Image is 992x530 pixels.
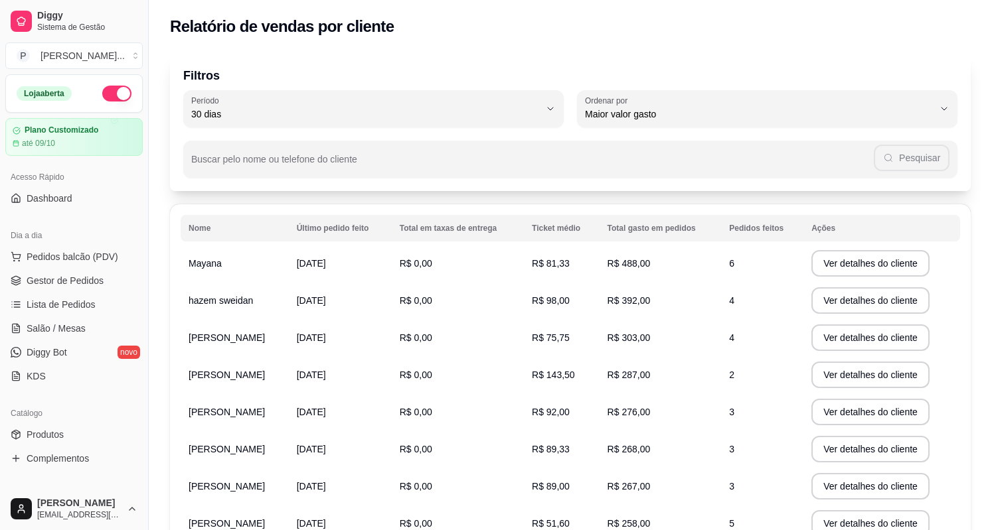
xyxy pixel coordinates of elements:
button: [PERSON_NAME][EMAIL_ADDRESS][DOMAIN_NAME] [5,493,143,525]
span: R$ 488,00 [608,258,651,269]
span: R$ 0,00 [400,258,432,269]
span: [PERSON_NAME] [189,518,265,529]
span: Pedidos balcão (PDV) [27,250,118,263]
article: Plano Customizado [25,125,98,135]
button: Ver detalhes do cliente [811,250,930,277]
article: até 09/10 [22,138,55,149]
span: R$ 0,00 [400,369,432,380]
span: 4 [729,295,734,306]
span: R$ 89,00 [532,481,570,492]
a: Lista de Pedidos [5,294,143,315]
a: Produtos [5,424,143,445]
span: Produtos [27,428,64,441]
span: [PERSON_NAME] [189,369,265,380]
th: Ações [803,215,960,241]
button: Ver detalhes do cliente [811,473,930,499]
h2: Relatório de vendas por cliente [170,16,394,37]
div: Loja aberta [17,86,72,101]
th: Ticket médio [524,215,600,241]
span: R$ 0,00 [400,481,432,492]
div: Acesso Rápido [5,166,143,188]
span: R$ 75,75 [532,332,570,343]
a: Plano Customizadoaté 09/10 [5,118,143,156]
span: 5 [729,518,734,529]
span: R$ 268,00 [608,444,651,454]
span: R$ 392,00 [608,295,651,306]
span: R$ 0,00 [400,295,432,306]
div: Catálogo [5,403,143,424]
span: Salão / Mesas [27,322,86,335]
span: Gestor de Pedidos [27,274,104,287]
a: Gestor de Pedidos [5,270,143,291]
span: P [17,49,30,62]
a: Diggy Botnovo [5,342,143,363]
span: [DATE] [297,258,326,269]
button: Pedidos balcão (PDV) [5,246,143,267]
span: 2 [729,369,734,380]
label: Período [191,95,223,106]
span: Sistema de Gestão [37,22,137,33]
span: R$ 81,33 [532,258,570,269]
span: [PERSON_NAME] [189,481,265,492]
span: R$ 276,00 [608,407,651,417]
span: 6 [729,258,734,269]
span: R$ 92,00 [532,407,570,417]
th: Total gasto em pedidos [600,215,722,241]
span: [DATE] [297,369,326,380]
span: Maior valor gasto [585,107,934,121]
span: R$ 0,00 [400,518,432,529]
span: R$ 258,00 [608,518,651,529]
input: Buscar pelo nome ou telefone do cliente [191,158,874,171]
button: Ver detalhes do cliente [811,324,930,351]
span: R$ 0,00 [400,444,432,454]
div: [PERSON_NAME] ... [41,49,125,62]
span: R$ 267,00 [608,481,651,492]
th: Nome [181,215,289,241]
span: 3 [729,407,734,417]
button: Ver detalhes do cliente [811,399,930,425]
th: Pedidos feitos [721,215,803,241]
span: [PERSON_NAME] [37,497,122,509]
span: [DATE] [297,295,326,306]
button: Ver detalhes do cliente [811,362,930,388]
div: Dia a dia [5,225,143,246]
span: [DATE] [297,518,326,529]
span: R$ 51,60 [532,518,570,529]
span: [DATE] [297,481,326,492]
a: KDS [5,365,143,387]
span: [DATE] [297,444,326,454]
span: [PERSON_NAME] [189,444,265,454]
span: Lista de Pedidos [27,298,96,311]
span: Complementos [27,452,89,465]
span: 30 dias [191,107,540,121]
span: [PERSON_NAME] [189,407,265,417]
span: R$ 0,00 [400,332,432,343]
span: hazem sweidan [189,295,253,306]
span: R$ 143,50 [532,369,575,380]
span: R$ 98,00 [532,295,570,306]
span: 3 [729,481,734,492]
button: Alterar Status [102,86,131,101]
button: Select a team [5,42,143,69]
p: Filtros [183,66,957,85]
button: Ordenar porMaior valor gasto [577,90,957,127]
a: Salão / Mesas [5,318,143,339]
span: [DATE] [297,332,326,343]
span: Diggy [37,10,137,22]
button: Ver detalhes do cliente [811,436,930,462]
label: Ordenar por [585,95,632,106]
th: Total em taxas de entrega [392,215,524,241]
span: KDS [27,369,46,383]
span: 4 [729,332,734,343]
span: R$ 0,00 [400,407,432,417]
a: DiggySistema de Gestão [5,5,143,37]
span: Diggy Bot [27,346,67,359]
a: Dashboard [5,188,143,209]
span: 3 [729,444,734,454]
span: R$ 89,33 [532,444,570,454]
span: R$ 303,00 [608,332,651,343]
a: Complementos [5,448,143,469]
span: [PERSON_NAME] [189,332,265,343]
span: [DATE] [297,407,326,417]
span: Mayana [189,258,222,269]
